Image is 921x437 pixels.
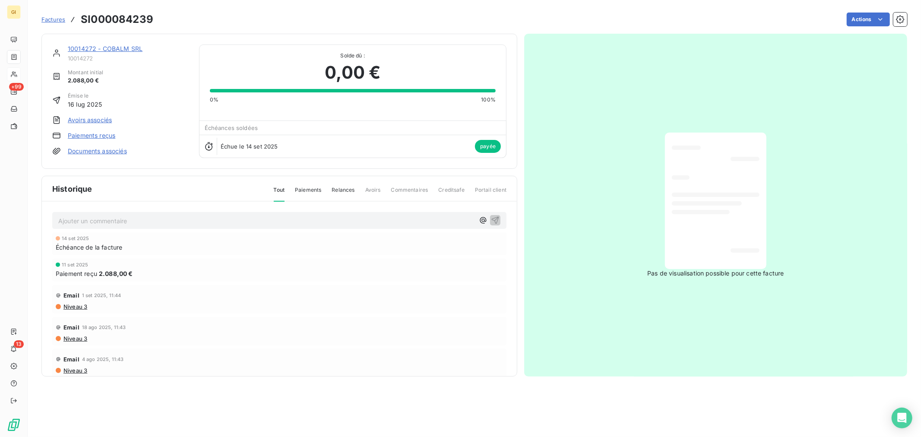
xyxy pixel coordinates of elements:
div: GI [7,5,21,19]
span: 10014272 [68,55,189,62]
img: Logo LeanPay [7,418,21,432]
span: Commentaires [391,186,428,201]
span: 100% [481,96,496,104]
span: 1 set 2025, 11:44 [82,293,121,298]
span: Avoirs [365,186,381,201]
span: Paiements [295,186,321,201]
span: Portail client [475,186,506,201]
span: Échéance de la facture [56,243,122,252]
span: Échéances soldées [205,124,258,131]
div: Open Intercom Messenger [892,408,912,428]
span: Montant initial [68,69,103,76]
span: Niveau 3 [63,303,87,310]
span: Échue le 14 set 2025 [221,143,278,150]
span: 13 [14,340,24,348]
span: Paiement reçu [56,269,97,278]
a: 10014272 - COBALM SRL [68,45,142,52]
span: Email [63,292,79,299]
span: 0% [210,96,218,104]
a: Documents associés [68,147,127,155]
span: 4 ago 2025, 11:43 [82,357,124,362]
span: Tout [274,186,285,202]
button: Actions [847,13,890,26]
span: Solde dû : [210,52,496,60]
span: Relances [332,186,354,201]
span: 0,00 € [325,60,380,85]
span: 14 set 2025 [62,236,89,241]
span: 2.088,00 € [68,76,103,85]
span: 2.088,00 € [99,269,133,278]
span: 18 ago 2025, 11:43 [82,325,126,330]
span: Email [63,324,79,331]
span: Pas de visualisation possible pour cette facture [647,269,784,278]
span: Émise le [68,92,102,100]
span: Niveau 3 [63,367,87,374]
span: Historique [52,183,92,195]
span: Factures [41,16,65,23]
span: 11 set 2025 [62,262,89,267]
span: Niveau 3 [63,335,87,342]
span: +99 [9,83,24,91]
h3: SI000084239 [81,12,153,27]
span: payée [475,140,501,153]
span: Creditsafe [438,186,465,201]
a: Factures [41,15,65,24]
a: Avoirs associés [68,116,112,124]
a: Paiements reçus [68,131,115,140]
span: Email [63,356,79,363]
span: 16 lug 2025 [68,100,102,109]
